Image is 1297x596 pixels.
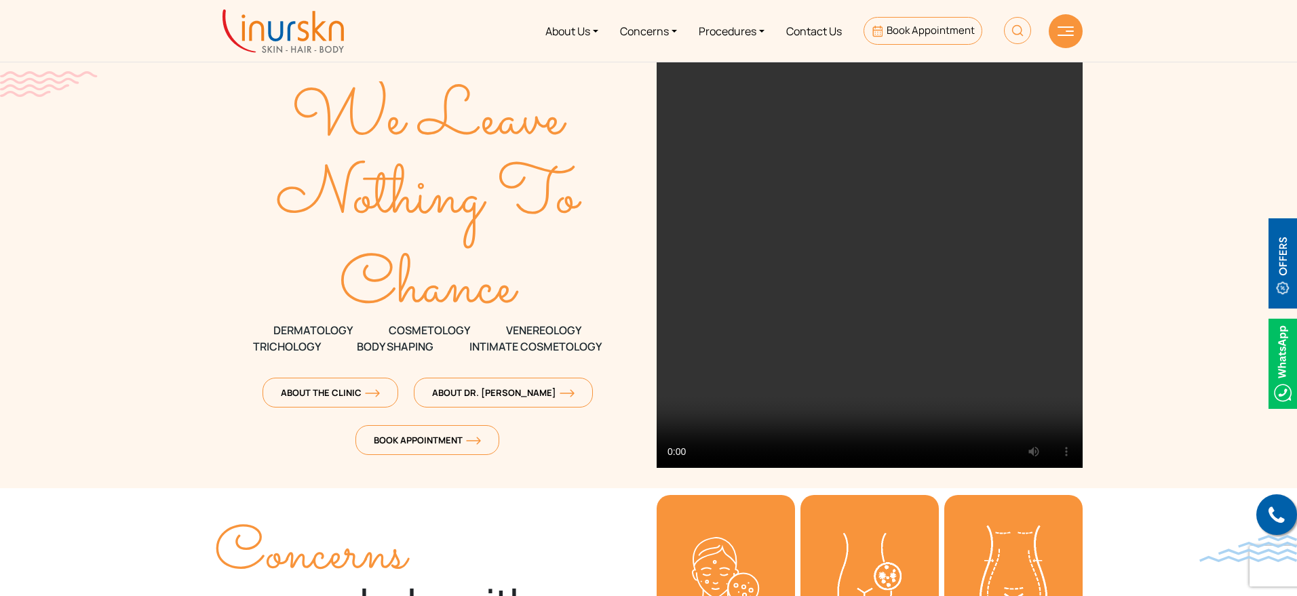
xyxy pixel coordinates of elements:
a: Book Appointment [864,17,982,45]
img: hamLine.svg [1058,26,1074,36]
a: About The Clinicorange-arrow [263,378,398,408]
span: Book Appointment [887,23,975,37]
text: We Leave [292,70,567,170]
span: VENEREOLOGY [506,322,581,338]
img: orange-arrow [560,389,575,397]
img: HeaderSearch [1004,17,1031,44]
text: Chance [340,238,520,338]
img: bluewave [1199,535,1297,562]
text: Nothing To [277,148,583,248]
span: Body Shaping [357,338,433,355]
a: About Dr. [PERSON_NAME]orange-arrow [414,378,593,408]
a: About Us [535,5,609,56]
a: Contact Us [775,5,853,56]
a: Procedures [688,5,775,56]
span: Intimate Cosmetology [469,338,602,355]
span: About Dr. [PERSON_NAME] [432,386,575,399]
img: Whatsappicon [1269,319,1297,409]
img: offerBt [1269,218,1297,309]
span: About The Clinic [281,386,380,399]
a: Whatsappicon [1269,355,1297,370]
img: inurskn-logo [222,9,344,53]
a: Concerns [609,5,688,56]
span: Book Appointment [374,434,481,446]
span: DERMATOLOGY [273,322,353,338]
a: Book Appointmentorange-arrow [355,425,499,455]
span: COSMETOLOGY [389,322,470,338]
span: TRICHOLOGY [253,338,321,355]
img: orange-arrow [466,437,481,445]
img: orange-arrow [365,389,380,397]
